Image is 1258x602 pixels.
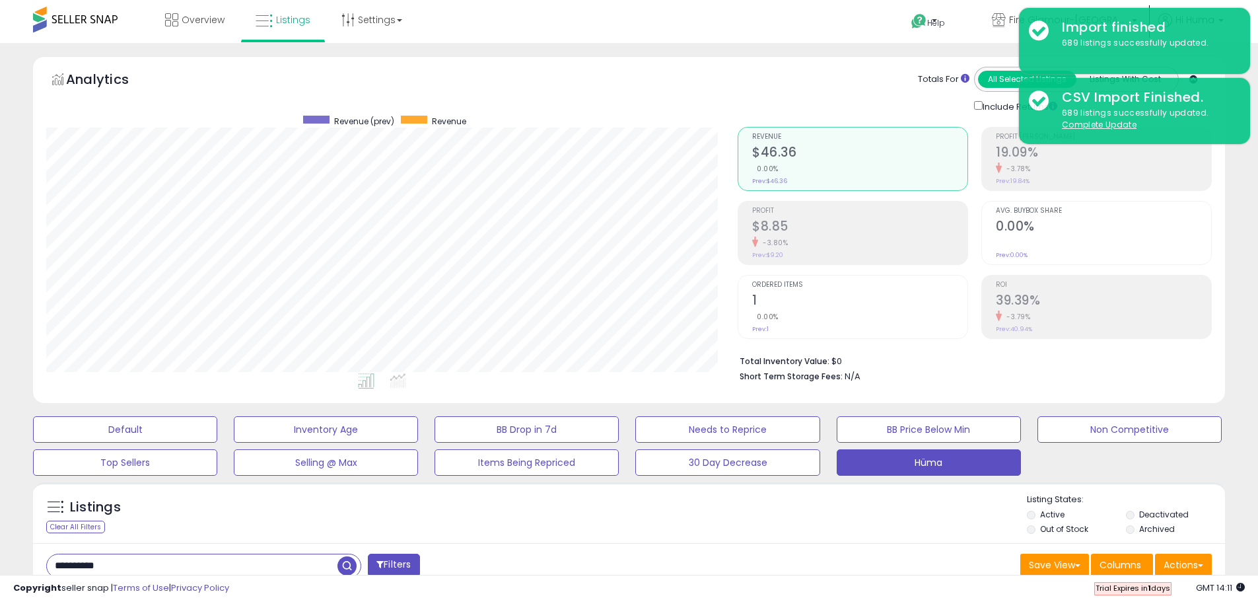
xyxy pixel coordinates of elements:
label: Active [1040,509,1065,520]
small: -3.79% [1002,312,1030,322]
span: Profit [PERSON_NAME] [996,133,1211,141]
h2: $8.85 [752,219,967,237]
button: Needs to Reprice [635,416,820,443]
button: Filters [368,554,419,577]
span: Avg. Buybox Share [996,207,1211,215]
div: 689 listings successfully updated. [1052,107,1240,132]
small: -3.80% [758,238,788,248]
div: seller snap | | [13,582,229,595]
button: Default [33,416,217,443]
span: Help [927,17,945,28]
a: Privacy Policy [171,582,229,594]
span: Trial Expires in days [1096,583,1170,593]
div: Include Returns [964,98,1073,114]
span: Fire Glamour-[GEOGRAPHIC_DATA] [1009,13,1128,26]
button: BB Drop in 7d [435,416,619,443]
h2: 39.39% [996,293,1211,311]
b: 1 [1148,583,1151,593]
small: -3.78% [1002,164,1030,174]
h2: 0.00% [996,219,1211,237]
span: Revenue (prev) [334,116,394,127]
span: Overview [182,13,225,26]
b: Total Inventory Value: [740,356,829,367]
div: 689 listings successfully updated. [1052,37,1240,50]
small: 0.00% [752,312,779,322]
button: Columns [1091,554,1153,576]
h2: 1 [752,293,967,311]
small: Prev: 40.94% [996,325,1032,333]
small: Prev: $9.20 [752,251,783,259]
small: Prev: 0.00% [996,251,1028,259]
h2: $46.36 [752,145,967,163]
label: Archived [1139,523,1175,535]
i: Get Help [911,13,927,30]
button: Inventory Age [234,416,418,443]
span: Revenue [752,133,967,141]
p: Listing States: [1027,494,1225,506]
span: Profit [752,207,967,215]
b: Short Term Storage Fees: [740,371,843,382]
button: Save View [1020,554,1089,576]
h5: Listings [70,498,121,517]
span: N/A [845,370,860,383]
small: Prev: 1 [752,325,769,333]
span: ROI [996,282,1211,289]
label: Out of Stock [1040,523,1088,535]
span: Ordered Items [752,282,967,289]
strong: Copyright [13,582,61,594]
button: Top Sellers [33,449,217,476]
a: Terms of Use [113,582,169,594]
a: Help [901,3,971,43]
h5: Analytics [66,70,155,92]
div: CSV Import Finished. [1052,88,1240,107]
button: Non Competitive [1037,416,1222,443]
span: Columns [1100,558,1141,572]
li: $0 [740,352,1202,368]
div: Totals For [918,73,969,86]
button: All Selected Listings [978,71,1076,88]
div: Clear All Filters [46,521,105,533]
small: Prev: 19.84% [996,177,1030,185]
small: 0.00% [752,164,779,174]
h2: 19.09% [996,145,1211,163]
button: Hüma [837,449,1021,476]
div: Import finished [1052,18,1240,37]
button: Selling @ Max [234,449,418,476]
label: Deactivated [1139,509,1189,520]
span: Listings [276,13,310,26]
u: Complete Update [1062,119,1136,130]
button: Actions [1155,554,1212,576]
span: Revenue [432,116,466,127]
button: 30 Day Decrease [635,449,820,476]
button: Items Being Repriced [435,449,619,476]
span: 2025-08-14 14:11 GMT [1196,582,1245,594]
small: Prev: $46.36 [752,177,787,185]
button: BB Price Below Min [837,416,1021,443]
